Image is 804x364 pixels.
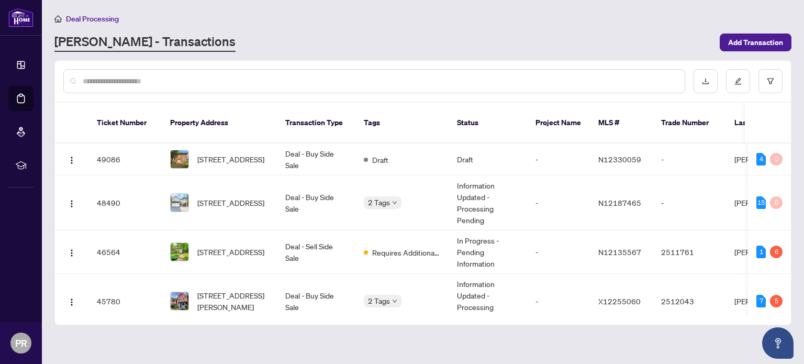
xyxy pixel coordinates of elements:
td: Deal - Buy Side Sale [277,144,355,175]
th: MLS # [590,103,653,144]
span: down [392,200,397,205]
button: Add Transaction [720,34,791,51]
span: [STREET_ADDRESS][PERSON_NAME] [197,290,269,313]
td: - [527,230,590,274]
span: Deal Processing [66,14,119,24]
td: 45780 [88,274,162,329]
div: 7 [756,295,766,307]
span: edit [734,78,742,85]
td: 2511761 [653,230,726,274]
span: Draft [372,154,388,166]
span: N12135567 [598,247,641,257]
span: N12330059 [598,155,641,164]
td: Information Updated - Processing Pending [449,175,527,230]
th: Property Address [162,103,277,144]
span: home [54,15,62,23]
th: Project Name [527,103,590,144]
a: [PERSON_NAME] - Transactions [54,33,236,52]
button: edit [726,69,750,93]
button: download [694,69,718,93]
td: - [527,144,590,175]
img: thumbnail-img [171,243,188,261]
th: Transaction Type [277,103,355,144]
td: Deal - Buy Side Sale [277,274,355,329]
td: 2512043 [653,274,726,329]
img: thumbnail-img [171,292,188,310]
span: PR [15,336,27,350]
img: logo [8,8,33,27]
th: Status [449,103,527,144]
div: 6 [770,246,783,258]
span: [STREET_ADDRESS] [197,197,264,208]
span: filter [767,78,774,85]
th: Trade Number [653,103,726,144]
img: Logo [68,249,76,257]
img: thumbnail-img [171,150,188,168]
td: - [527,274,590,329]
td: In Progress - Pending Information [449,230,527,274]
span: 2 Tags [368,196,390,208]
button: Open asap [762,327,794,359]
span: [STREET_ADDRESS] [197,153,264,165]
div: 5 [770,295,783,307]
td: - [653,144,726,175]
img: Logo [68,200,76,208]
span: Add Transaction [728,34,783,51]
th: Ticket Number [88,103,162,144]
div: 0 [770,153,783,166]
span: X12255060 [598,296,641,306]
td: 46564 [88,230,162,274]
img: Logo [68,156,76,164]
td: Deal - Sell Side Sale [277,230,355,274]
span: 2 Tags [368,295,390,307]
button: Logo [63,244,80,260]
td: - [653,175,726,230]
td: Draft [449,144,527,175]
td: Information Updated - Processing Pending [449,274,527,329]
button: Logo [63,151,80,168]
span: N12187465 [598,198,641,207]
span: [STREET_ADDRESS] [197,246,264,258]
th: Tags [355,103,449,144]
span: download [702,78,709,85]
button: filter [758,69,783,93]
td: Deal - Buy Side Sale [277,175,355,230]
img: thumbnail-img [171,194,188,212]
button: Logo [63,194,80,211]
button: Logo [63,293,80,310]
img: Logo [68,298,76,306]
td: - [527,175,590,230]
td: 49086 [88,144,162,175]
div: 1 [756,246,766,258]
span: down [392,299,397,304]
td: 48490 [88,175,162,230]
div: 0 [770,196,783,209]
span: Requires Additional Docs [372,247,440,258]
div: 15 [756,196,766,209]
div: 4 [756,153,766,166]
